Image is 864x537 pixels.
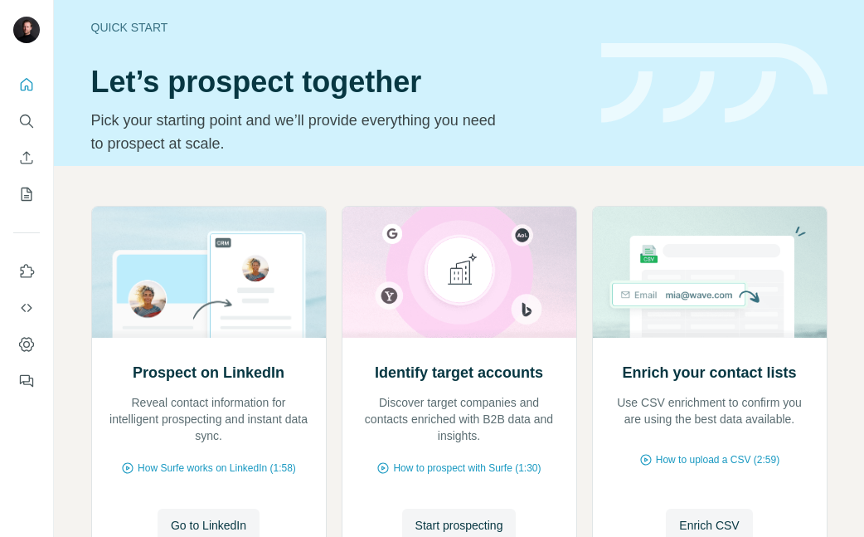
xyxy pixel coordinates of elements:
[91,66,581,99] h1: Let’s prospect together
[138,461,296,476] span: How Surfe works on LinkedIn (1:58)
[13,17,40,43] img: Avatar
[171,517,246,534] span: Go to LinkedIn
[91,19,581,36] div: Quick start
[13,256,40,286] button: Use Surfe on LinkedIn
[133,361,284,384] h2: Prospect on LinkedIn
[91,207,327,338] img: Prospect on LinkedIn
[601,43,828,124] img: banner
[13,330,40,359] button: Dashboard
[13,179,40,209] button: My lists
[13,366,40,396] button: Feedback
[91,109,507,155] p: Pick your starting point and we’ll provide everything you need to prospect at scale.
[622,361,796,384] h2: Enrich your contact lists
[656,452,779,467] span: How to upload a CSV (2:59)
[359,394,560,444] p: Discover target companies and contacts enriched with B2B data and insights.
[375,361,543,384] h2: Identify target accounts
[342,207,577,338] img: Identify target accounts
[393,461,541,476] span: How to prospect with Surfe (1:30)
[13,106,40,136] button: Search
[679,517,739,534] span: Enrich CSV
[13,143,40,173] button: Enrich CSV
[592,207,828,338] img: Enrich your contact lists
[13,293,40,323] button: Use Surfe API
[609,394,810,427] p: Use CSV enrichment to confirm you are using the best data available.
[109,394,309,444] p: Reveal contact information for intelligent prospecting and instant data sync.
[13,70,40,100] button: Quick start
[415,517,503,534] span: Start prospecting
